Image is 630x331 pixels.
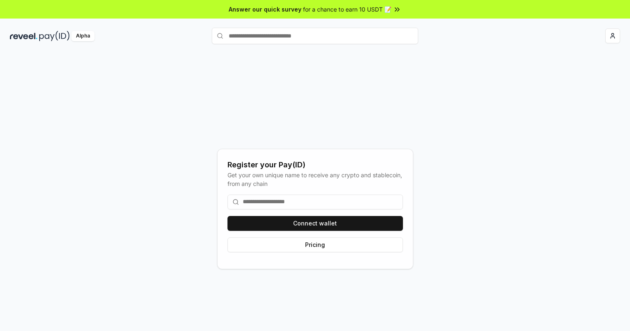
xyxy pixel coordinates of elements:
div: Alpha [71,31,95,41]
div: Get your own unique name to receive any crypto and stablecoin, from any chain [227,171,403,188]
button: Connect wallet [227,216,403,231]
button: Pricing [227,237,403,252]
div: Register your Pay(ID) [227,159,403,171]
img: reveel_dark [10,31,38,41]
span: for a chance to earn 10 USDT 📝 [303,5,391,14]
span: Answer our quick survey [229,5,301,14]
img: pay_id [39,31,70,41]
